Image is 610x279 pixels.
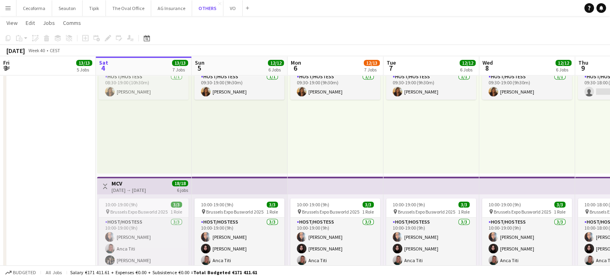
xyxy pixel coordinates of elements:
span: Mon [291,59,301,66]
div: 7 Jobs [172,67,188,73]
span: 13/13 [172,60,188,66]
div: [DATE] [6,47,25,55]
span: 9 [577,63,588,73]
a: Comms [60,18,84,28]
span: 1 Role [170,209,182,215]
button: AG Insurance [151,0,192,16]
button: Budgeted [4,268,37,277]
span: 10:00-19:00 (9h) [488,202,521,208]
span: 3/3 [267,202,278,208]
span: Fri [3,59,10,66]
div: 7 Jobs [364,67,379,73]
button: Tipik [83,0,106,16]
a: View [3,18,21,28]
a: Jobs [40,18,58,28]
app-card-role: Host/Hostess1/109:30-19:00 (9h30m)[PERSON_NAME] [290,72,380,100]
app-card-role: Host/Hostess3/310:00-19:00 (9h)[PERSON_NAME][PERSON_NAME]Anca Titi [290,218,380,268]
span: 8 [481,63,493,73]
app-card-role: Host/Hostess3/310:00-19:00 (9h)[PERSON_NAME]Anca Titi[PERSON_NAME] [99,218,188,268]
app-job-card: 10:00-19:00 (9h)3/3 Brussels Expo Busworld 20251 RoleHost/Hostess3/310:00-19:00 (9h)[PERSON_NAME]... [482,198,572,268]
app-job-card: 10:00-19:00 (9h)3/3 Brussels Expo Busworld 20251 RoleHost/Hostess3/310:00-19:00 (9h)[PERSON_NAME]... [195,198,284,268]
span: 3/3 [363,202,374,208]
app-card-role: Host/Hostess3/310:00-19:00 (9h)[PERSON_NAME][PERSON_NAME]Anca Titi [386,218,476,268]
app-card-role: Host/Hostess3/310:00-19:00 (9h)[PERSON_NAME][PERSON_NAME]Anca Titi [195,218,284,268]
button: OTHERS [192,0,223,16]
app-job-card: 08:30-19:00 (10h30m)1/1 Brussels Expo1 RoleHost/Hostess1/108:30-19:00 (10h30m)[PERSON_NAME] [99,53,188,100]
span: Total Budgeted €171 411.61 [193,269,257,275]
div: 6 Jobs [268,67,284,73]
span: 1 Role [266,209,278,215]
button: The Oval Office [106,0,151,16]
span: 4 [98,63,108,73]
span: 3/3 [458,202,470,208]
span: 6 [290,63,301,73]
app-card-role: Host/Hostess3/310:00-19:00 (9h)[PERSON_NAME][PERSON_NAME]Anca Titi [482,218,572,268]
div: Salary €171 411.61 + Expenses €0.00 + Subsistence €0.00 = [70,269,257,275]
span: Thu [578,59,588,66]
span: Brussels Expo Busworld 2025 [398,209,455,215]
div: [DATE] → [DATE] [111,187,146,193]
span: 12/12 [555,60,571,66]
app-job-card: 10:00-19:00 (9h)3/3 Brussels Expo Busworld 20251 RoleHost/Hostess3/310:00-19:00 (9h)[PERSON_NAME]... [290,198,380,268]
span: Comms [63,19,81,26]
div: CEST [50,47,60,53]
span: 3 [2,63,10,73]
a: Edit [22,18,38,28]
span: Edit [26,19,35,26]
span: Brussels Expo Busworld 2025 [206,209,263,215]
div: 6 Jobs [460,67,475,73]
span: All jobs [44,269,63,275]
span: Brussels Expo Busworld 2025 [494,209,551,215]
app-card-role: Host/Hostess1/109:30-19:00 (9h30m)[PERSON_NAME] [386,72,476,100]
app-job-card: 09:30-19:00 (9h30m)1/1 Brussels Expo1 RoleHost/Hostess1/109:30-19:00 (9h30m)[PERSON_NAME] [386,53,476,100]
app-job-card: 09:30-19:00 (9h30m)1/1 Brussels Expo1 RoleHost/Hostess1/109:30-19:00 (9h30m)[PERSON_NAME] [482,53,572,100]
span: 1 Role [458,209,470,215]
span: 5 [194,63,205,73]
h3: MCV [111,180,146,187]
span: 7 [385,63,396,73]
span: 12/12 [268,60,284,66]
span: Jobs [43,19,55,26]
span: 12/12 [460,60,476,66]
span: Sun [195,59,205,66]
span: 10:00-19:00 (9h) [105,202,138,208]
span: Brussels Expo Busworld 2025 [302,209,359,215]
span: 3/3 [171,202,182,208]
span: Brussels Expo Busworld 2025 [110,209,168,215]
span: 12/13 [364,60,380,66]
span: 18/18 [172,180,188,186]
app-job-card: 10:00-19:00 (9h)3/3 Brussels Expo Busworld 20251 RoleHost/Hostess3/310:00-19:00 (9h)[PERSON_NAME]... [99,198,188,268]
span: 10:00-19:00 (9h) [201,202,233,208]
span: 1 Role [362,209,374,215]
span: Budgeted [13,270,36,275]
span: Wed [482,59,493,66]
span: 1 Role [554,209,565,215]
app-job-card: 09:30-19:00 (9h30m)1/1 Brussels Expo1 RoleHost/Hostess1/109:30-19:00 (9h30m)[PERSON_NAME] [195,53,284,100]
button: Seauton [52,0,83,16]
div: 09:30-19:00 (9h30m)1/1 Brussels Expo1 RoleHost/Hostess1/109:30-19:00 (9h30m)[PERSON_NAME] [290,53,380,100]
app-card-role: Host/Hostess1/109:30-19:00 (9h30m)[PERSON_NAME] [482,72,572,100]
button: Cecoforma [16,0,52,16]
button: VO [223,0,243,16]
span: 10:00-19:00 (9h) [297,202,329,208]
span: 10:00-19:00 (9h) [393,202,425,208]
span: 3/3 [554,202,565,208]
span: View [6,19,18,26]
div: 5 Jobs [77,67,92,73]
span: 13/13 [76,60,92,66]
span: Sat [99,59,108,66]
span: Week 40 [26,47,47,53]
app-card-role: Host/Hostess1/108:30-19:00 (10h30m)[PERSON_NAME] [99,72,188,100]
app-job-card: 10:00-19:00 (9h)3/3 Brussels Expo Busworld 20251 RoleHost/Hostess3/310:00-19:00 (9h)[PERSON_NAME]... [386,198,476,268]
div: 6 Jobs [556,67,571,73]
app-card-role: Host/Hostess1/109:30-19:00 (9h30m)[PERSON_NAME] [195,72,284,100]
